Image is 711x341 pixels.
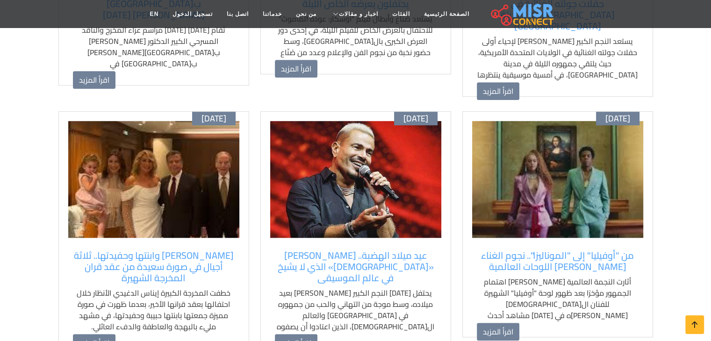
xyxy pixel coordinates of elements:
[256,5,289,23] a: خدماتنا
[477,82,519,100] a: اقرأ المزيد
[417,5,476,23] a: الصفحة الرئيسية
[73,71,115,89] a: اقرأ المزيد
[275,250,437,284] a: عيد ميلاد الهضبة.. [PERSON_NAME] «[DEMOGRAPHIC_DATA]» الذي لا يشيخ في عالم الموسيقى
[477,36,639,92] p: يستعد النجم الكبير [PERSON_NAME] لإحياء أولى حفلات جولته الغنائية في الولايات المتحدة الأمريكية، ...
[275,60,317,78] a: اقرأ المزيد
[201,114,226,124] span: [DATE]
[477,250,639,272] a: من "أوفيليا" إلى "الموناليزا".. نجوم الغناء [PERSON_NAME] اللوحات العالمية
[323,5,385,23] a: اخبار و مقالات
[403,114,428,124] span: [DATE]
[289,5,323,23] a: من نحن
[165,5,219,23] a: تسجيل الدخول
[472,121,643,238] img: أوفيليا
[275,13,437,69] p: يستعد صُنّاع وأبطال فيلم "أوسكار: عودة الماموث" للاحتفال بالعرض الخاص للفيلم الليلة، في إحدى دور ...
[68,121,239,238] img: إيناس الدغيدي وابنتها وحفيدتها
[491,2,553,26] img: main.misr_connect
[73,250,235,284] a: [PERSON_NAME] وابنتها وحفيدتها.. ثلاثة أجيال في صورة سعيدة من عقد قران المخرجة الشهيرة
[477,323,519,341] a: اقرأ المزيد
[73,24,235,103] p: تُقام [DATE] [DATE] مراسم عزاء المخرج والناقد المسرحي الكبير الدكتور [PERSON_NAME] ب[GEOGRAPHIC_D...
[605,114,630,124] span: [DATE]
[339,10,378,18] span: اخبار و مقالات
[270,121,441,238] img: الهضبة عمرو دياب
[73,287,235,332] p: خطفت المخرجة الكبيرة إيناس الدغيدي الأنظار خلال احتفالها بعقد قرانها الأخير، بعدما ظهرت في صورة م...
[220,5,256,23] a: اتصل بنا
[143,5,166,23] a: EN
[385,5,417,23] a: الفئات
